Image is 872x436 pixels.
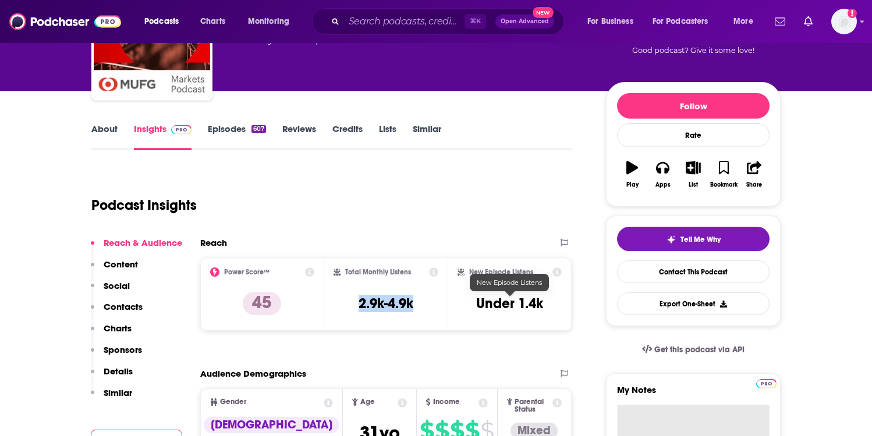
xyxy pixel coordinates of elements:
[617,153,647,195] button: Play
[799,12,817,31] a: Show notifications dropdown
[831,9,857,34] span: Logged in as cmand-c
[282,123,316,150] a: Reviews
[104,280,130,291] p: Social
[469,268,533,276] h2: New Episode Listens
[515,398,550,413] span: Parental Status
[91,366,133,387] button: Details
[248,13,289,30] span: Monitoring
[91,387,132,409] button: Similar
[831,9,857,34] button: Show profile menu
[633,335,754,364] a: Get this podcast via API
[617,384,770,405] label: My Notes
[739,153,770,195] button: Share
[91,259,138,280] button: Content
[134,123,192,150] a: InsightsPodchaser Pro
[345,268,411,276] h2: Total Monthly Listens
[91,196,197,214] h1: Podcast Insights
[91,323,132,344] button: Charts
[708,153,739,195] button: Bookmark
[756,379,777,388] img: Podchaser Pro
[91,344,142,366] button: Sponsors
[251,125,266,133] div: 607
[104,344,142,355] p: Sponsors
[220,398,246,406] span: Gender
[208,123,266,150] a: Episodes607
[710,181,738,188] div: Bookmark
[91,237,182,259] button: Reach & Audience
[476,295,543,312] h3: Under 1.4k
[200,13,225,30] span: Charts
[848,9,857,18] svg: Add a profile image
[501,19,549,24] span: Open Advanced
[477,278,542,287] span: New Episode Listens
[632,46,754,55] span: Good podcast? Give it some love!
[9,10,121,33] img: Podchaser - Follow, Share and Rate Podcasts
[654,345,745,355] span: Get this podcast via API
[617,260,770,283] a: Contact This Podcast
[495,15,554,28] button: Open AdvancedNew
[678,153,708,195] button: List
[617,123,770,147] div: Rate
[332,123,363,150] a: Credits
[104,301,143,312] p: Contacts
[680,235,721,244] span: Tell Me Why
[204,417,339,433] div: [DEMOGRAPHIC_DATA]
[647,153,678,195] button: Apps
[200,237,227,248] h2: Reach
[831,9,857,34] img: User Profile
[91,301,143,323] button: Contacts
[240,12,304,31] button: open menu
[243,292,281,315] p: 45
[653,13,708,30] span: For Podcasters
[104,387,132,398] p: Similar
[667,235,676,244] img: tell me why sparkle
[136,12,194,31] button: open menu
[533,7,554,18] span: New
[360,398,375,406] span: Age
[617,227,770,251] button: tell me why sparkleTell Me Why
[171,125,192,134] img: Podchaser Pro
[579,12,648,31] button: open menu
[323,8,575,35] div: Search podcasts, credits, & more...
[746,181,762,188] div: Share
[413,123,441,150] a: Similar
[104,237,182,248] p: Reach & Audience
[756,377,777,388] a: Pro website
[104,366,133,377] p: Details
[725,12,768,31] button: open menu
[465,14,486,29] span: ⌘ K
[344,12,465,31] input: Search podcasts, credits, & more...
[193,12,232,31] a: Charts
[770,12,790,31] a: Show notifications dropdown
[104,259,138,270] p: Content
[200,368,306,379] h2: Audience Demographics
[433,398,460,406] span: Income
[587,13,633,30] span: For Business
[617,292,770,315] button: Export One-Sheet
[689,181,698,188] div: List
[626,181,639,188] div: Play
[645,12,725,31] button: open menu
[359,295,413,312] h3: 2.9k-4.9k
[379,123,396,150] a: Lists
[733,13,753,30] span: More
[91,280,130,302] button: Social
[104,323,132,334] p: Charts
[144,13,179,30] span: Podcasts
[617,93,770,119] button: Follow
[655,181,671,188] div: Apps
[224,268,270,276] h2: Power Score™
[91,123,118,150] a: About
